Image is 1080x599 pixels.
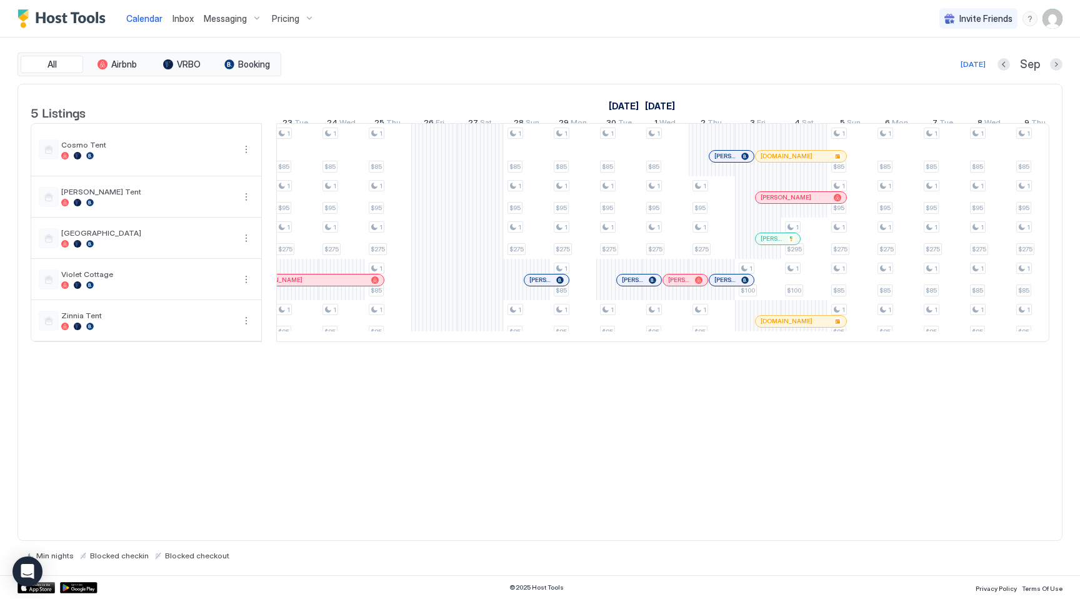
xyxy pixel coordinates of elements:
[31,103,86,121] span: 5 Listings
[1050,58,1062,71] button: Next month
[324,204,336,212] span: $95
[278,245,292,253] span: $275
[126,12,162,25] a: Calendar
[47,59,57,70] span: All
[287,306,290,314] span: 1
[511,115,542,133] a: September 28, 2025
[888,129,891,138] span: 1
[694,328,706,336] span: $85
[279,115,311,133] a: September 23, 2025
[892,118,908,131] span: Mon
[371,245,385,253] span: $275
[204,13,247,24] span: Messaging
[480,118,492,131] span: Sat
[657,223,660,231] span: 1
[556,163,567,171] span: $85
[61,140,234,149] span: Cosmo Tent
[1027,223,1030,231] span: 1
[981,182,984,190] span: 1
[972,204,983,212] span: $95
[278,328,289,336] span: $85
[611,223,614,231] span: 1
[61,228,234,238] span: [GEOGRAPHIC_DATA]
[802,118,814,131] span: Sat
[888,223,891,231] span: 1
[287,223,290,231] span: 1
[371,328,382,336] span: $85
[833,328,844,336] span: $85
[564,306,567,314] span: 1
[888,182,891,190] span: 1
[796,223,799,231] span: 1
[294,118,308,131] span: Tue
[703,223,706,231] span: 1
[997,58,1010,71] button: Previous month
[611,306,614,314] span: 1
[701,118,706,131] span: 2
[981,264,984,273] span: 1
[216,56,278,73] button: Booking
[703,306,706,314] span: 1
[333,306,336,314] span: 1
[424,118,434,131] span: 26
[972,245,986,253] span: $275
[926,163,937,171] span: $85
[556,204,567,212] span: $95
[371,163,382,171] span: $85
[761,234,782,243] span: [PERSON_NAME]
[287,129,290,138] span: 1
[556,286,567,294] span: $85
[847,118,861,131] span: Sun
[833,163,844,171] span: $85
[934,223,937,231] span: 1
[278,163,289,171] span: $85
[934,129,937,138] span: 1
[934,264,937,273] span: 1
[602,204,613,212] span: $95
[648,245,662,253] span: $275
[17,9,111,28] div: Host Tools Logo
[934,182,937,190] span: 1
[787,286,801,294] span: $100
[879,204,891,212] span: $95
[761,193,811,201] span: [PERSON_NAME]
[61,311,234,320] span: Zinnia Tent
[90,551,149,560] span: Blocked checkin
[421,115,447,133] a: September 26, 2025
[386,118,401,131] span: Thu
[981,306,984,314] span: 1
[602,245,616,253] span: $275
[1020,58,1040,72] span: Sep
[509,245,524,253] span: $275
[17,582,55,593] a: App Store
[842,129,845,138] span: 1
[654,118,657,131] span: 1
[371,204,382,212] span: $95
[842,264,845,273] span: 1
[379,182,382,190] span: 1
[333,223,336,231] span: 1
[888,264,891,273] span: 1
[618,118,632,131] span: Tue
[642,97,678,115] a: October 1, 2025
[371,115,404,133] a: September 25, 2025
[564,182,567,190] span: 1
[1018,328,1029,336] span: $85
[757,118,766,131] span: Fri
[959,13,1012,24] span: Invite Friends
[833,286,844,294] span: $85
[1022,11,1037,26] div: menu
[879,328,891,336] span: $85
[239,142,254,157] button: More options
[972,163,983,171] span: $85
[239,272,254,287] div: menu
[379,223,382,231] span: 1
[1018,163,1029,171] span: $85
[934,306,937,314] span: 1
[465,115,495,133] a: September 27, 2025
[21,56,83,73] button: All
[287,182,290,190] span: 1
[707,118,722,131] span: Thu
[1027,264,1030,273] span: 1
